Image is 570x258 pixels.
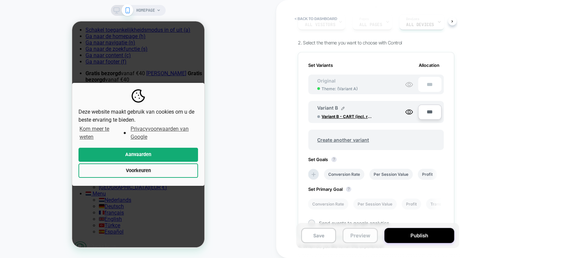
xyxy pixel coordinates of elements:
button: Aanvaarden [6,126,126,141]
img: edit [341,107,345,110]
button: Publish [384,228,454,243]
button: ? [331,157,337,162]
button: < back to dashboard [291,13,340,24]
a: Privacyvoorwaarden van Google [57,103,126,121]
a: Kom meer te weten [6,103,48,121]
span: ● [51,108,54,116]
span: Set Variants [308,62,333,68]
span: Original [311,78,342,84]
span: Deze website maakt gebruik van cookies om u de beste ervaring te bieden. [6,87,126,103]
li: Profit [418,169,437,180]
span: Allocation [419,62,439,68]
img: logo [59,68,73,81]
button: ? [346,186,351,192]
li: Transactions [426,199,460,210]
span: Set Primary Goal [308,186,355,192]
li: Profit [402,199,421,210]
span: Variant B - CART (incl. related vs excl. related) [322,114,372,119]
button: Voorkeuren [6,142,126,156]
span: Create another variant [311,132,376,148]
li: Conversion Rate [308,199,348,210]
span: HOMEPAGE [136,5,155,16]
li: Per Session Value [369,169,413,180]
li: Conversion Rate [324,169,364,180]
span: ALL DEVICES [406,22,434,27]
li: Per Session Value [353,199,397,210]
span: Variant B [317,105,338,111]
span: Theme: ( Variant A ) [322,86,358,91]
span: Set Goals [308,157,340,162]
button: Save [301,228,336,243]
button: Preview [343,228,377,243]
span: Send events to google analytics [319,220,389,226]
span: 2. Select the theme you want to choose with Control [298,40,402,45]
